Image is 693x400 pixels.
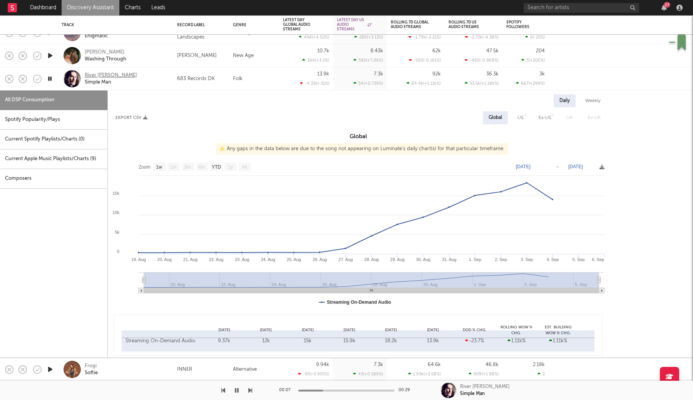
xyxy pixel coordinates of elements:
[661,5,667,11] button: 27
[112,210,119,215] text: 10k
[184,164,191,170] text: 3m
[516,81,545,86] div: 667 ( +299 % )
[408,372,441,377] div: 1.93k ( +3.08 % )
[486,72,499,77] div: 36.3k
[432,72,441,77] div: 92k
[229,44,279,67] div: New Age
[131,257,146,262] text: 19. Aug
[364,257,378,262] text: 28. Aug
[537,325,579,336] div: Est. Building WoW % Chg.
[156,164,162,170] text: 1w
[177,23,214,27] div: Record Label
[85,363,97,370] a: Frogi
[199,164,205,170] text: 6m
[537,372,545,377] div: 2
[203,327,245,333] div: [DATE]
[516,164,531,169] text: [DATE]
[460,390,485,397] div: Simple Man
[407,81,441,86] div: 84.4k ( +1.11k % )
[489,113,502,122] div: Global
[539,337,577,345] div: 1.11k %
[85,49,124,56] a: [PERSON_NAME]
[85,56,126,63] a: Washing Through
[536,49,545,54] div: 204
[85,72,137,79] a: River [PERSON_NAME]
[391,20,429,29] div: Rolling 7D Global Audio Streams
[525,35,545,40] div: 6 ( -25 % )
[521,257,533,262] text: 3. Sep
[62,23,166,27] div: Track
[247,337,285,345] div: 12k
[126,337,201,345] div: Streaming On-Demand Audio
[245,327,286,333] div: [DATE]
[108,132,608,141] h3: Global
[495,257,507,262] text: 2. Sep
[524,3,639,13] input: Search for artists
[374,72,383,77] div: 7.3k
[279,386,295,395] div: 00:07
[572,257,585,262] text: 5. Sep
[449,20,487,29] div: Rolling 7D US Audio Streams
[316,362,329,367] div: 9.94k
[328,327,370,333] div: [DATE]
[555,164,560,169] text: →
[139,164,151,170] text: Zoom
[354,35,383,40] div: 289 ( +3.13 % )
[554,94,576,107] div: Daily
[398,386,414,395] div: 00:29
[408,35,441,40] div: -1.79k ( -2.21 % )
[287,327,328,333] div: [DATE]
[521,58,545,63] div: 3 ( +200 % )
[469,372,499,377] div: 909 ( +1.98 % )
[539,113,551,122] div: Ex-US
[157,257,172,262] text: 20. Aug
[317,72,329,77] div: 13.9k
[228,164,233,170] text: 1y
[300,81,329,86] div: -4.32k ( -31 % )
[428,362,441,367] div: 64.6k
[432,49,441,54] div: 62k
[568,164,583,169] text: [DATE]
[233,23,271,27] div: Genre
[177,74,215,84] div: 683 Records DK
[287,257,301,262] text: 25. Aug
[117,249,119,254] text: 0
[465,81,499,86] div: 33.5k ( +1.18k % )
[205,337,243,345] div: 9.37k
[495,325,537,336] div: Rolling WoW % Chg.
[242,164,247,170] text: All
[442,257,456,262] text: 31. Aug
[85,370,98,377] a: Softie
[370,49,383,54] div: 8.43k
[454,327,495,333] div: DoD % Chg.
[298,372,329,377] div: -90 ( -0.905 % )
[85,79,111,86] a: Simple Man
[664,2,670,8] div: 27
[85,33,108,40] a: Enigmatic
[261,257,275,262] text: 24. Aug
[235,257,249,262] text: 23. Aug
[283,18,318,32] div: Latest Day Global Audio Streams
[209,257,223,262] text: 22. Aug
[485,362,499,367] div: 46.8k
[465,58,499,63] div: -465 ( -0.969 % )
[115,230,119,234] text: 5k
[374,362,383,367] div: 7.3k
[547,257,559,262] text: 4. Sep
[212,164,221,170] text: YTD
[390,257,405,262] text: 29. Aug
[579,94,606,107] div: Weekly
[533,362,545,367] div: 2.18k
[302,58,329,63] div: 344 ( +3.2 % )
[229,358,279,381] div: Alternative
[183,257,198,262] text: 21. Aug
[112,191,119,196] text: 15k
[299,35,329,40] div: 498 ( +4.02 % )
[539,72,545,77] div: 3k
[465,35,499,40] div: -2.72k ( -4.38 % )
